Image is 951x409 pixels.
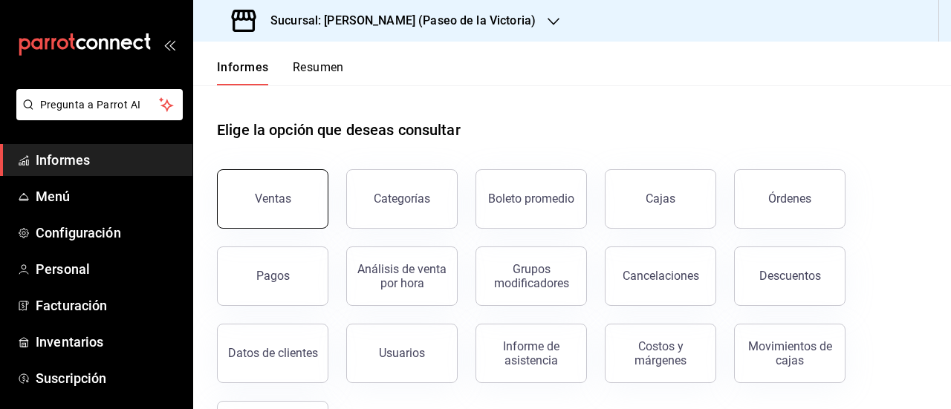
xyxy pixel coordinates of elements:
button: Boleto promedio [475,169,587,229]
button: Costos y márgenes [605,324,716,383]
button: Órdenes [734,169,845,229]
font: Costos y márgenes [634,339,687,367]
font: Sucursal: [PERSON_NAME] (Paseo de la Victoria) [270,13,536,27]
button: Usuarios [346,324,458,383]
button: Pagos [217,246,328,306]
a: Pregunta a Parrot AI [10,108,183,123]
font: Pregunta a Parrot AI [40,99,141,111]
button: abrir_cajón_menú [163,39,175,50]
font: Configuración [36,225,121,241]
button: Análisis de venta por hora [346,246,458,306]
font: Informes [217,60,269,74]
button: Grupos modificadores [475,246,587,306]
font: Grupos modificadores [494,262,569,290]
font: Resumen [293,60,344,74]
button: Ventas [217,169,328,229]
font: Boleto promedio [488,192,574,206]
font: Ventas [255,192,291,206]
font: Categorías [374,192,430,206]
font: Descuentos [759,269,821,283]
font: Datos de clientes [228,346,318,360]
font: Análisis de venta por hora [357,262,447,290]
font: Inventarios [36,334,103,350]
font: Cajas [646,192,675,206]
font: Facturación [36,298,107,313]
button: Movimientos de cajas [734,324,845,383]
button: Pregunta a Parrot AI [16,89,183,120]
font: Elige la opción que deseas consultar [217,121,461,139]
button: Cajas [605,169,716,229]
button: Categorías [346,169,458,229]
font: Usuarios [379,346,425,360]
font: Suscripción [36,370,106,386]
button: Cancelaciones [605,246,716,306]
font: Movimientos de cajas [748,339,832,367]
font: Cancelaciones [623,269,699,283]
button: Descuentos [734,246,845,306]
font: Pagos [256,269,290,283]
font: Órdenes [768,192,811,206]
font: Informe de asistencia [503,339,559,367]
font: Menú [36,189,71,204]
font: Personal [36,261,90,277]
button: Informe de asistencia [475,324,587,383]
div: pestañas de navegación [217,59,344,85]
button: Datos de clientes [217,324,328,383]
font: Informes [36,152,90,168]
